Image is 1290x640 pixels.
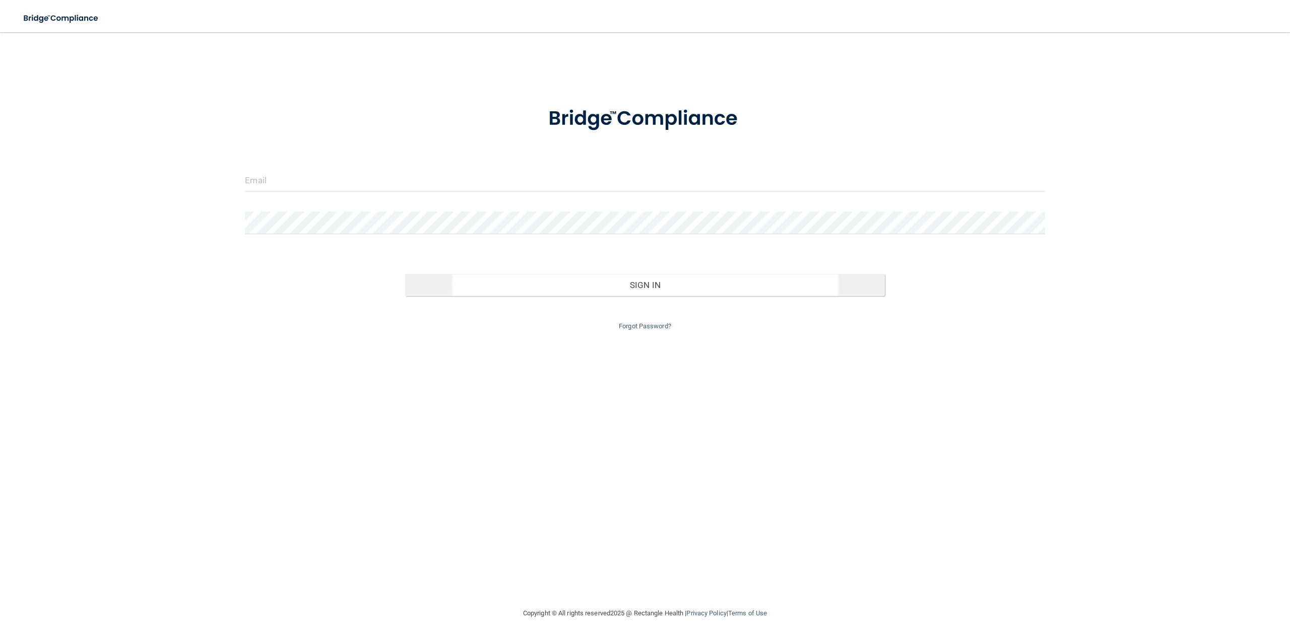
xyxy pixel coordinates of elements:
[461,597,829,629] div: Copyright © All rights reserved 2025 @ Rectangle Health | |
[405,274,885,296] button: Sign In
[686,609,726,617] a: Privacy Policy
[619,322,671,330] a: Forgot Password?
[528,93,762,145] img: bridge_compliance_login_screen.278c3ca4.svg
[728,609,767,617] a: Terms of Use
[245,169,1045,192] input: Email
[15,8,108,29] img: bridge_compliance_login_screen.278c3ca4.svg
